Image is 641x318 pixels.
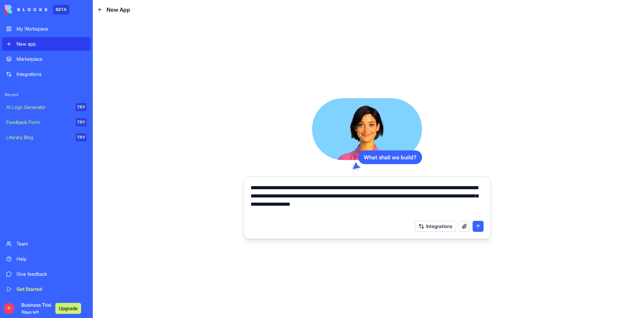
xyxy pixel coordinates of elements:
[16,41,87,47] div: New app
[76,103,87,111] div: TRY
[6,104,71,111] div: AI Logo Generator
[55,303,81,314] button: Upgrade
[21,309,39,315] span: 7 days left
[16,71,87,78] div: Integrations
[2,92,91,98] span: Recent
[5,5,47,14] img: logo
[2,37,91,51] a: New app
[21,302,51,315] span: Business Trial
[16,240,87,247] div: Team
[16,56,87,63] div: Marketplace
[2,237,91,251] a: Team
[2,67,91,81] a: Integrations
[53,5,69,14] div: BETA
[16,271,87,277] div: Give feedback
[358,150,422,164] div: What shall we build?
[2,282,91,296] a: Get Started
[2,130,91,144] a: Literary BlogTRY
[16,25,87,32] div: My Workspace
[2,52,91,66] a: Marketplace
[2,22,91,36] a: My Workspace
[16,286,87,293] div: Get Started
[2,100,91,114] a: AI Logo GeneratorTRY
[76,133,87,141] div: TRY
[6,134,71,141] div: Literary Blog
[3,303,14,314] span: R
[107,5,130,14] span: New App
[2,115,91,129] a: Feedback FormTRY
[6,119,71,126] div: Feedback Form
[76,118,87,126] div: TRY
[415,221,456,232] button: Integrations
[16,255,87,262] div: Help
[2,252,91,266] a: Help
[5,5,69,14] a: BETA
[2,267,91,281] a: Give feedback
